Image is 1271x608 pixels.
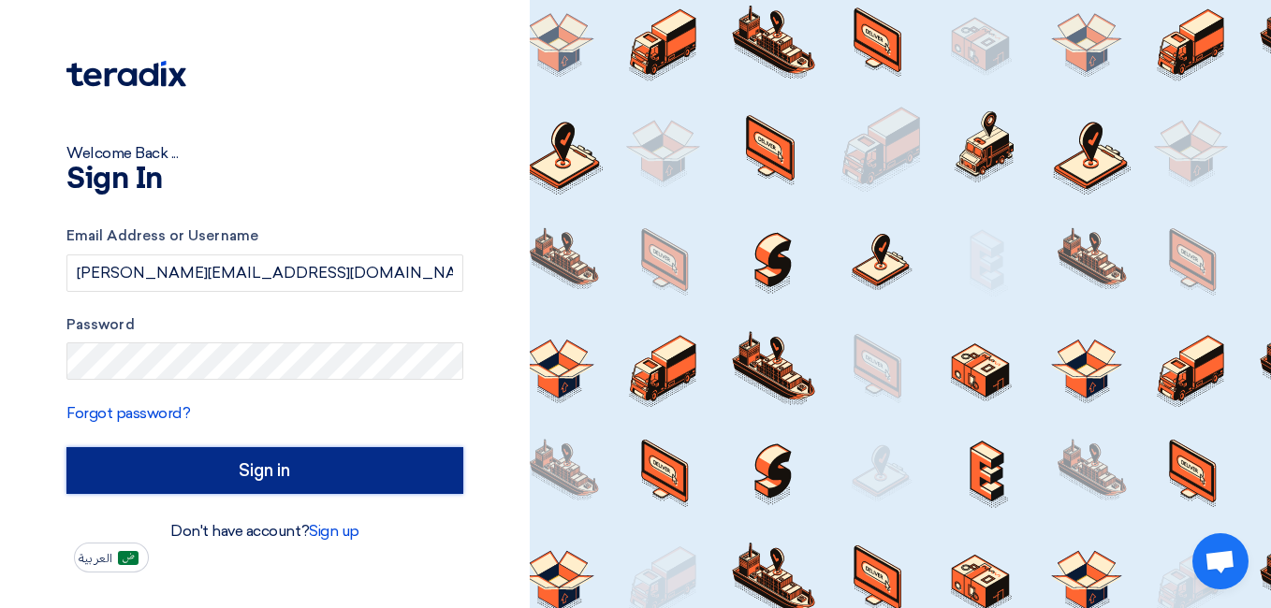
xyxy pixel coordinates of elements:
[74,543,149,572] button: العربية
[79,552,112,565] span: العربية
[309,522,359,540] a: Sign up
[66,165,463,195] h1: Sign In
[1192,533,1249,589] a: Open chat
[66,404,190,422] a: Forgot password?
[66,520,463,543] div: Don't have account?
[66,142,463,165] div: Welcome Back ...
[66,447,463,494] input: Sign in
[66,254,463,292] input: Enter your business email or username
[66,225,463,247] label: Email Address or Username
[118,551,139,565] img: ar-AR.png
[66,314,463,336] label: Password
[66,61,186,87] img: Teradix logo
